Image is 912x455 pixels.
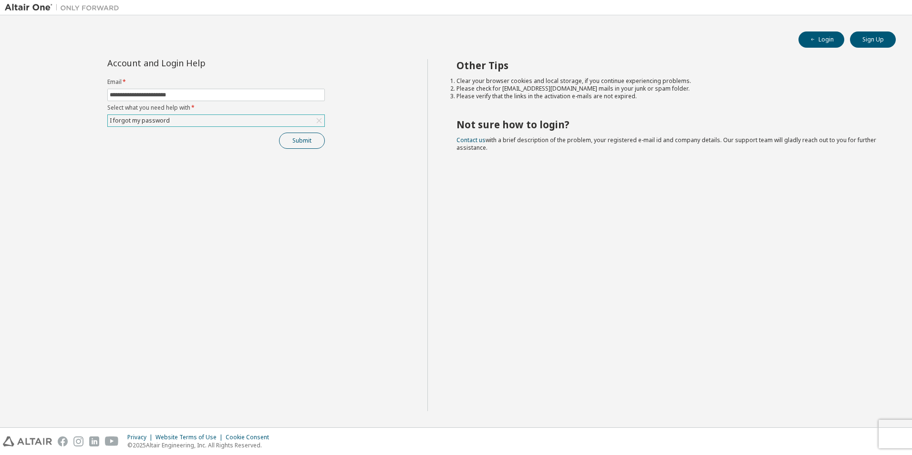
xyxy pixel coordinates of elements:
p: © 2025 Altair Engineering, Inc. All Rights Reserved. [127,441,275,449]
button: Submit [279,133,325,149]
div: Cookie Consent [226,434,275,441]
div: Privacy [127,434,155,441]
button: Sign Up [850,31,896,48]
label: Email [107,78,325,86]
a: Contact us [456,136,486,144]
img: linkedin.svg [89,436,99,446]
h2: Other Tips [456,59,879,72]
span: with a brief description of the problem, your registered e-mail id and company details. Our suppo... [456,136,876,152]
label: Select what you need help with [107,104,325,112]
div: I forgot my password [108,115,324,126]
div: Website Terms of Use [155,434,226,441]
li: Please verify that the links in the activation e-mails are not expired. [456,93,879,100]
h2: Not sure how to login? [456,118,879,131]
li: Please check for [EMAIL_ADDRESS][DOMAIN_NAME] mails in your junk or spam folder. [456,85,879,93]
div: I forgot my password [108,115,171,126]
div: Account and Login Help [107,59,281,67]
img: Altair One [5,3,124,12]
button: Login [798,31,844,48]
img: instagram.svg [73,436,83,446]
li: Clear your browser cookies and local storage, if you continue experiencing problems. [456,77,879,85]
img: facebook.svg [58,436,68,446]
img: youtube.svg [105,436,119,446]
img: altair_logo.svg [3,436,52,446]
